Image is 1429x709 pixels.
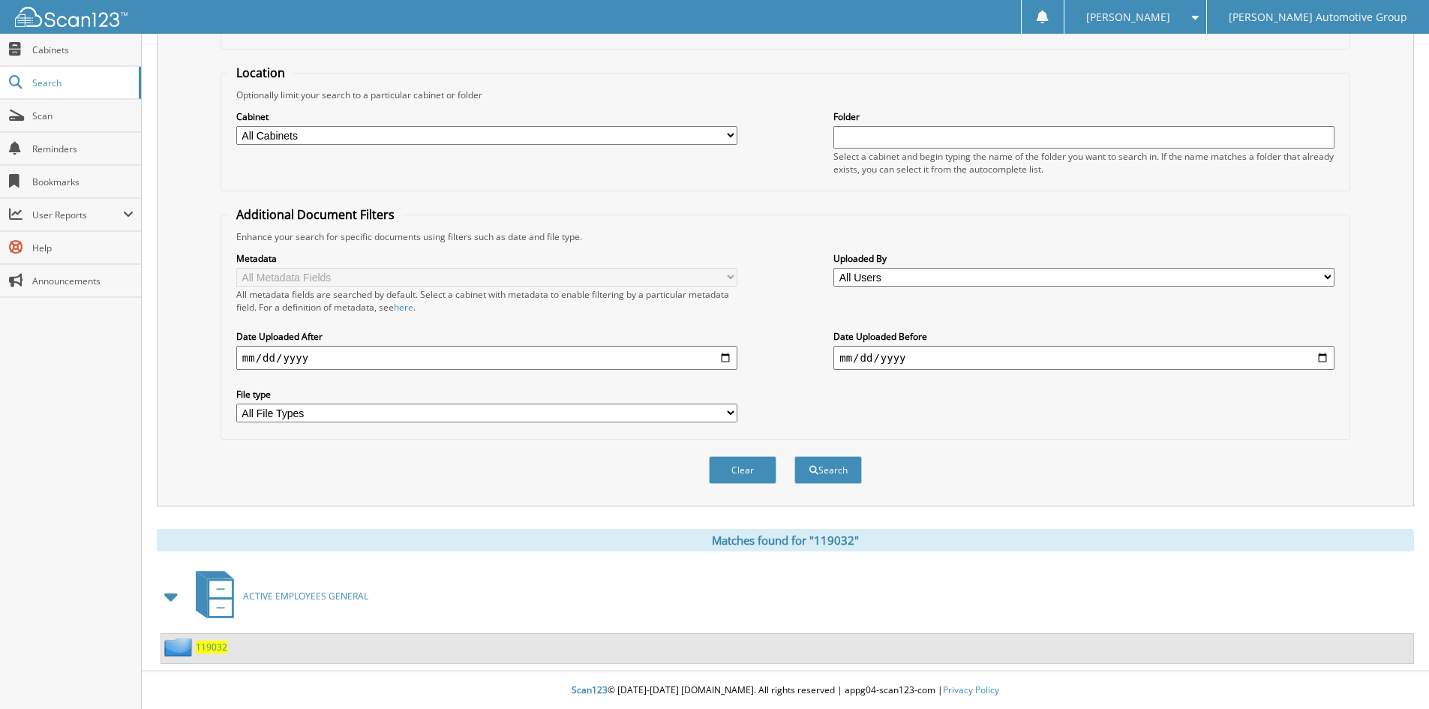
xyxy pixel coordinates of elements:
a: here [394,301,413,314]
label: Date Uploaded After [236,330,737,343]
div: Matches found for "119032" [157,529,1414,551]
label: Date Uploaded Before [833,330,1334,343]
img: folder2.png [164,638,196,656]
span: Cabinets [32,44,134,56]
label: Metadata [236,252,737,265]
a: Privacy Policy [943,683,999,696]
span: User Reports [32,209,123,221]
button: Clear [709,456,776,484]
div: © [DATE]-[DATE] [DOMAIN_NAME]. All rights reserved | appg04-scan123-com | [142,672,1429,709]
div: Optionally limit your search to a particular cabinet or folder [229,89,1342,101]
label: File type [236,388,737,401]
span: Help [32,242,134,254]
legend: Additional Document Filters [229,206,402,223]
button: Search [794,456,862,484]
span: Reminders [32,143,134,155]
iframe: Chat Widget [1354,637,1429,709]
a: 119032 [196,641,227,653]
label: Folder [833,110,1334,123]
div: Select a cabinet and begin typing the name of the folder you want to search in. If the name match... [833,150,1334,176]
span: Announcements [32,275,134,287]
input: start [236,346,737,370]
div: All metadata fields are searched by default. Select a cabinet with metadata to enable filtering b... [236,288,737,314]
span: Bookmarks [32,176,134,188]
span: Scan123 [572,683,608,696]
div: Enhance your search for specific documents using filters such as date and file type. [229,230,1342,243]
legend: Location [229,65,293,81]
label: Uploaded By [833,252,1334,265]
label: Cabinet [236,110,737,123]
span: [PERSON_NAME] [1086,13,1170,22]
input: end [833,346,1334,370]
span: Scan [32,110,134,122]
span: Search [32,77,131,89]
span: ACTIVE EMPLOYEES GENERAL [243,590,368,602]
span: [PERSON_NAME] Automotive Group [1229,13,1407,22]
a: ACTIVE EMPLOYEES GENERAL [187,566,368,626]
img: scan123-logo-white.svg [15,7,128,27]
